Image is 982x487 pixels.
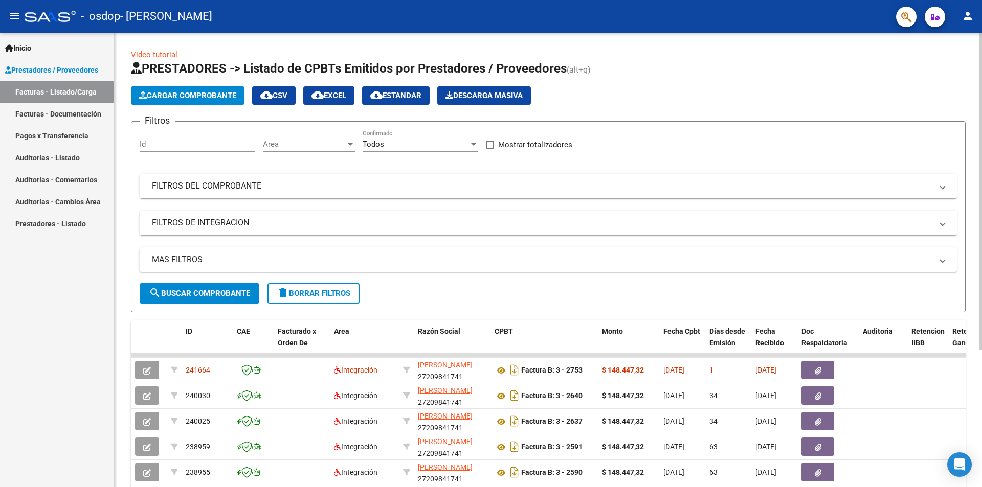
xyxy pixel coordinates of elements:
[418,461,486,483] div: 27209841741
[370,91,421,100] span: Estandar
[797,320,859,365] datatable-header-cell: Doc Respaldatoria
[418,327,460,335] span: Razón Social
[705,320,751,365] datatable-header-cell: Días desde Emisión
[140,247,957,272] mat-expansion-panel-header: MAS FILTROS
[709,417,718,425] span: 34
[602,327,623,335] span: Monto
[709,391,718,400] span: 34
[863,327,893,335] span: Auditoria
[602,366,644,374] strong: $ 148.447,32
[140,113,175,128] h3: Filtros
[370,89,383,101] mat-icon: cloud_download
[81,5,120,28] span: - osdop
[252,86,296,105] button: CSV
[602,391,644,400] strong: $ 148.447,32
[755,391,776,400] span: [DATE]
[182,320,233,365] datatable-header-cell: ID
[418,386,473,395] span: [PERSON_NAME]
[140,283,259,304] button: Buscar Comprobante
[152,180,932,192] mat-panel-title: FILTROS DEL COMPROBANTE
[755,327,784,347] span: Fecha Recibido
[186,417,210,425] span: 240025
[140,174,957,198] mat-expansion-panel-header: FILTROS DEL COMPROBANTE
[755,468,776,476] span: [DATE]
[437,86,531,105] app-download-masive: Descarga masiva de comprobantes (adjuntos)
[5,42,31,54] span: Inicio
[362,86,430,105] button: Estandar
[602,468,644,476] strong: $ 148.447,32
[311,89,324,101] mat-icon: cloud_download
[186,443,210,451] span: 238959
[277,289,350,298] span: Borrar Filtros
[260,91,287,100] span: CSV
[414,320,490,365] datatable-header-cell: Razón Social
[508,413,521,429] i: Descargar documento
[751,320,797,365] datatable-header-cell: Fecha Recibido
[186,391,210,400] span: 240030
[120,5,212,28] span: - [PERSON_NAME]
[260,89,273,101] mat-icon: cloud_download
[267,283,360,304] button: Borrar Filtros
[330,320,399,365] datatable-header-cell: Area
[334,417,377,425] span: Integración
[567,65,591,75] span: (alt+q)
[278,327,316,347] span: Facturado x Orden De
[907,320,948,365] datatable-header-cell: Retencion IIBB
[709,443,718,451] span: 63
[521,443,583,451] strong: Factura B: 3 - 2591
[149,287,161,299] mat-icon: search
[508,464,521,480] i: Descargar documento
[490,320,598,365] datatable-header-cell: CPBT
[418,359,486,381] div: 27209841741
[311,91,346,100] span: EXCEL
[755,417,776,425] span: [DATE]
[139,91,236,100] span: Cargar Comprobante
[418,412,473,420] span: [PERSON_NAME]
[598,320,659,365] datatable-header-cell: Monto
[418,410,486,432] div: 27209841741
[508,362,521,378] i: Descargar documento
[521,366,583,375] strong: Factura B: 3 - 2753
[709,327,745,347] span: Días desde Emisión
[521,469,583,477] strong: Factura B: 3 - 2590
[186,468,210,476] span: 238955
[334,443,377,451] span: Integración
[131,86,244,105] button: Cargar Comprobante
[709,366,713,374] span: 1
[152,217,932,228] mat-panel-title: FILTROS DE INTEGRACION
[663,468,684,476] span: [DATE]
[755,443,776,451] span: [DATE]
[418,437,473,446] span: [PERSON_NAME]
[418,463,473,471] span: [PERSON_NAME]
[263,140,346,149] span: Area
[237,327,250,335] span: CAE
[186,327,192,335] span: ID
[709,468,718,476] span: 63
[131,61,567,76] span: PRESTADORES -> Listado de CPBTs Emitidos por Prestadores / Proveedores
[911,327,945,347] span: Retencion IIBB
[801,327,847,347] span: Doc Respaldatoria
[334,366,377,374] span: Integración
[602,417,644,425] strong: $ 148.447,32
[8,10,20,22] mat-icon: menu
[755,366,776,374] span: [DATE]
[602,443,644,451] strong: $ 148.447,32
[663,327,700,335] span: Fecha Cpbt
[5,64,98,76] span: Prestadores / Proveedores
[140,211,957,235] mat-expansion-panel-header: FILTROS DE INTEGRACION
[149,289,250,298] span: Buscar Comprobante
[334,468,377,476] span: Integración
[659,320,705,365] datatable-header-cell: Fecha Cpbt
[233,320,274,365] datatable-header-cell: CAE
[186,366,210,374] span: 241664
[418,385,486,406] div: 27209841741
[303,86,354,105] button: EXCEL
[962,10,974,22] mat-icon: person
[498,138,572,151] span: Mostrar totalizadores
[663,391,684,400] span: [DATE]
[495,327,513,335] span: CPBT
[521,392,583,400] strong: Factura B: 3 - 2640
[418,436,486,457] div: 27209841741
[418,361,473,369] span: [PERSON_NAME]
[334,327,349,335] span: Area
